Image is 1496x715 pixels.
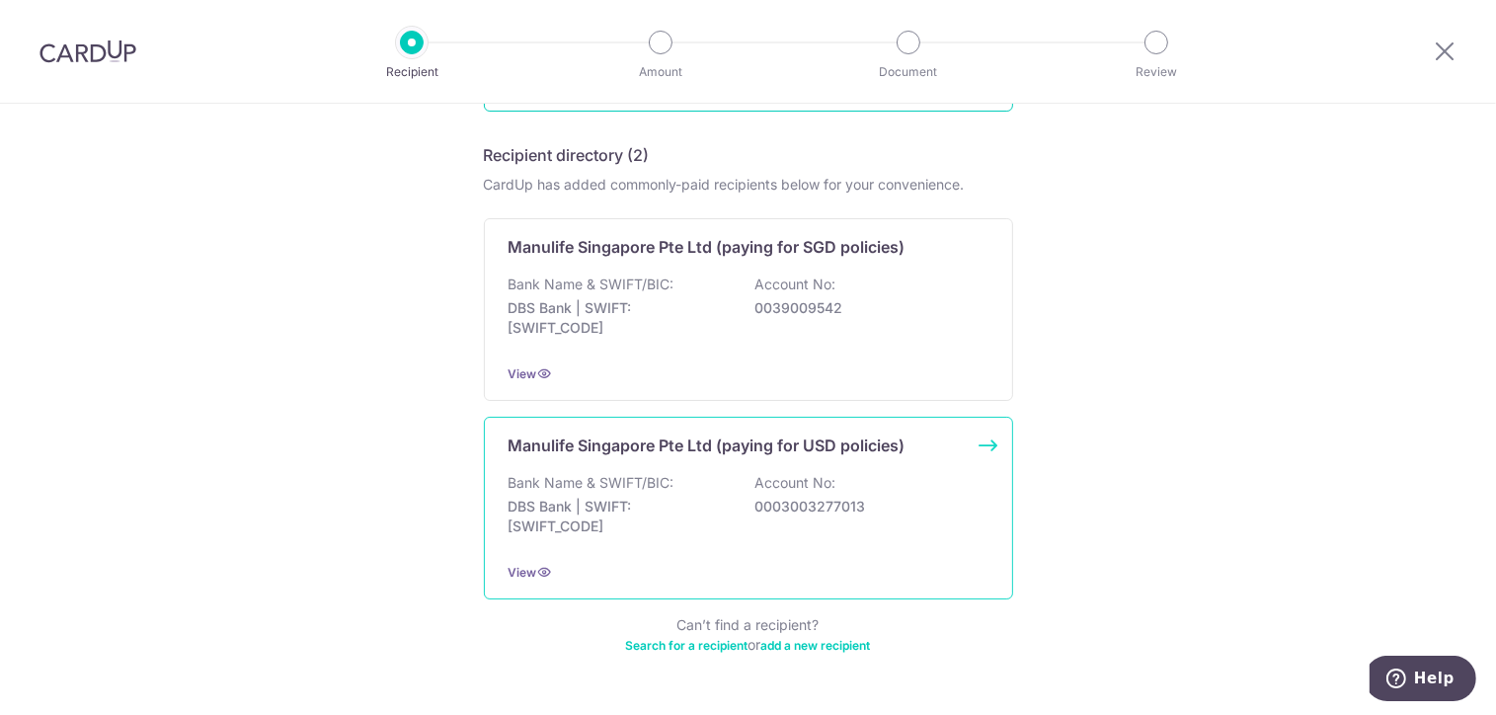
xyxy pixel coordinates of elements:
[509,235,905,259] p: Manulife Singapore Pte Ltd (paying for SGD policies)
[755,298,977,318] p: 0039009542
[484,175,1013,195] div: CardUp has added commonly-paid recipients below for your convenience.
[39,40,136,63] img: CardUp
[484,143,650,167] h5: Recipient directory (2)
[484,615,1013,655] div: Can’t find a recipient? or
[755,275,836,294] p: Account No:
[761,638,871,653] a: add a new recipient
[835,62,982,82] p: Document
[1083,62,1229,82] p: Review
[588,62,734,82] p: Amount
[509,298,730,338] p: DBS Bank | SWIFT: [SWIFT_CODE]
[509,565,537,580] a: View
[626,638,748,653] a: Search for a recipient
[755,473,836,493] p: Account No:
[509,497,730,536] p: DBS Bank | SWIFT: [SWIFT_CODE]
[339,62,485,82] p: Recipient
[509,366,537,381] a: View
[755,497,977,516] p: 0003003277013
[509,434,905,457] p: Manulife Singapore Pte Ltd (paying for USD policies)
[509,275,674,294] p: Bank Name & SWIFT/BIC:
[509,473,674,493] p: Bank Name & SWIFT/BIC:
[1370,656,1476,705] iframe: Opens a widget where you can find more information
